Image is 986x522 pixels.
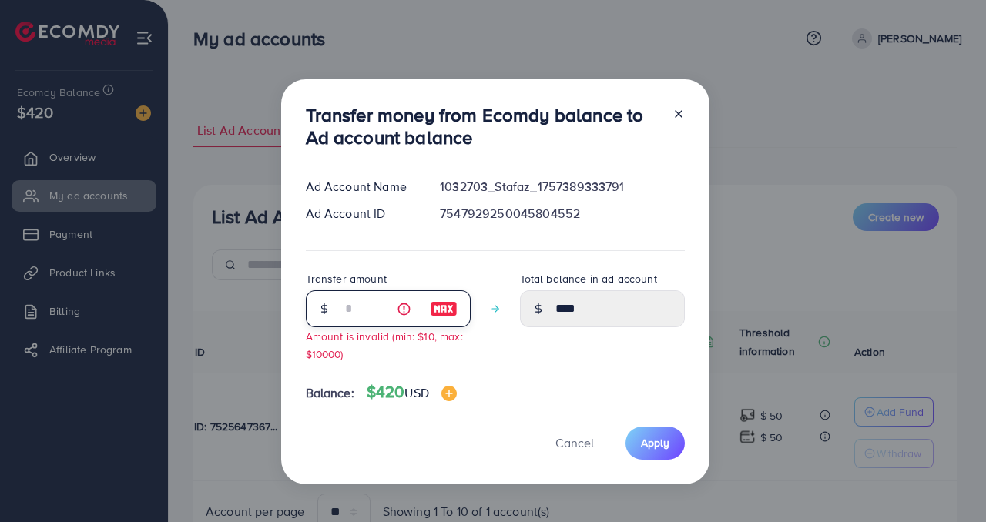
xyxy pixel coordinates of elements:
div: 7547929250045804552 [428,205,696,223]
div: Ad Account Name [293,178,428,196]
h3: Transfer money from Ecomdy balance to Ad account balance [306,104,660,149]
span: Balance: [306,384,354,402]
span: Apply [641,435,669,450]
small: Amount is invalid (min: $10, max: $10000) [306,329,463,361]
label: Transfer amount [306,271,387,286]
img: image [441,386,457,401]
button: Cancel [536,427,613,460]
label: Total balance in ad account [520,271,657,286]
iframe: Chat [921,453,974,510]
h4: $420 [367,383,457,402]
img: image [430,299,458,318]
div: Ad Account ID [293,205,428,223]
button: Apply [625,427,685,460]
div: 1032703_Stafaz_1757389333791 [428,178,696,196]
span: Cancel [555,434,594,451]
span: USD [404,384,428,401]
